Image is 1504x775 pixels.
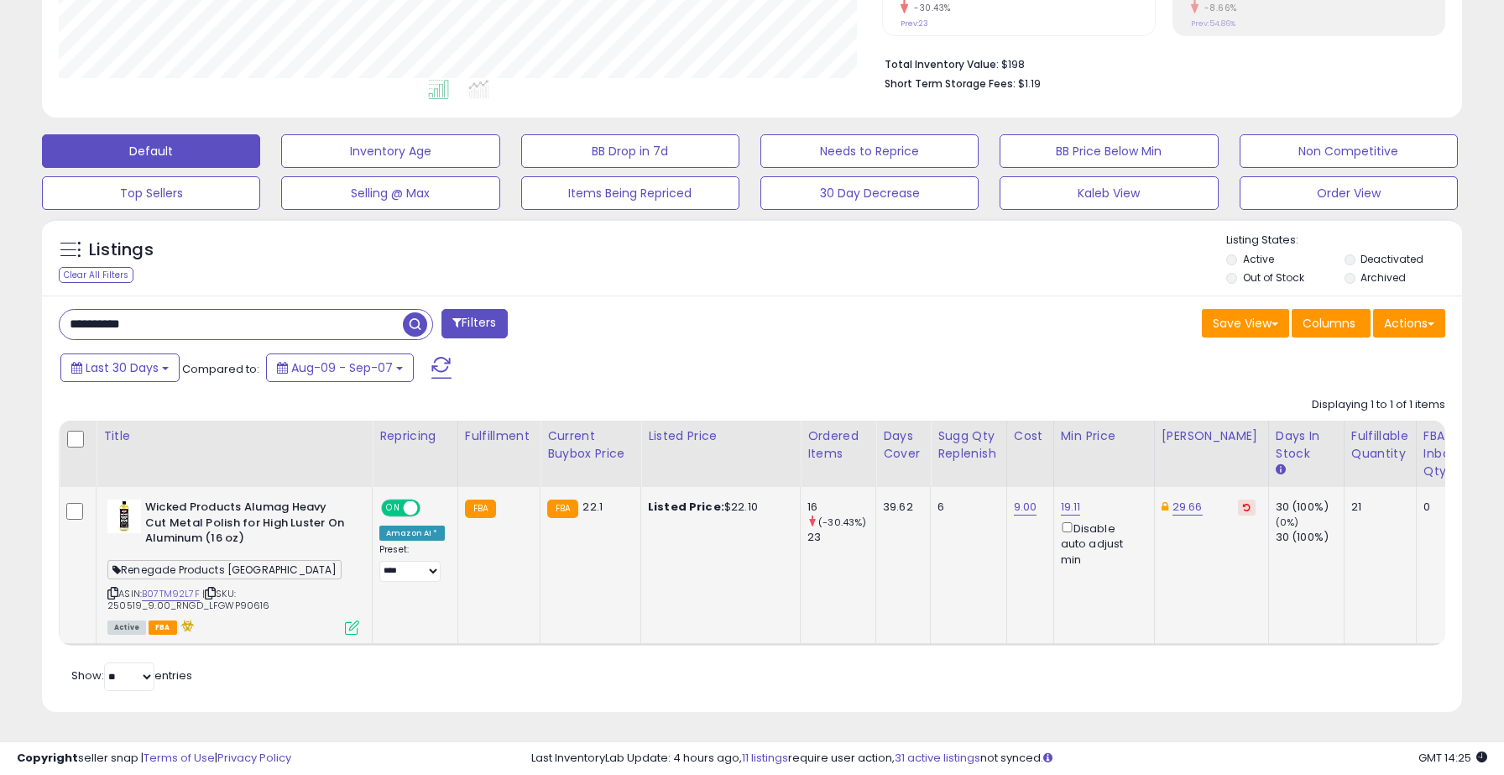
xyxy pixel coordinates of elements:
div: 0 [1423,500,1468,515]
i: hazardous material [177,620,195,631]
a: Terms of Use [144,750,215,766]
b: Short Term Storage Fees: [885,76,1016,91]
a: 9.00 [1014,499,1037,516]
span: ON [383,501,404,516]
span: Aug-09 - Sep-07 [291,359,393,376]
div: 21 [1351,500,1403,515]
span: Last 30 Days [86,359,159,376]
span: Compared to: [182,361,259,377]
button: Order View [1240,176,1458,210]
img: 41wnAmjMa+L._SL40_.jpg [107,500,141,533]
button: Kaleb View [1000,176,1218,210]
span: FBA [149,621,177,635]
span: $1.19 [1018,76,1041,92]
span: All listings currently available for purchase on Amazon [107,621,146,635]
b: Listed Price: [648,499,724,515]
label: Active [1243,252,1274,266]
button: Inventory Age [281,134,499,168]
b: Total Inventory Value: [885,57,999,71]
button: Aug-09 - Sep-07 [266,353,414,382]
div: Cost [1014,427,1047,445]
button: Save View [1202,309,1289,338]
label: Out of Stock [1243,270,1304,285]
div: Ordered Items [807,427,869,463]
small: Prev: 54.86% [1191,18,1235,29]
p: Listing States: [1226,233,1462,249]
div: Repricing [379,427,451,445]
button: Top Sellers [42,176,260,210]
button: 30 Day Decrease [760,176,979,210]
button: BB Drop in 7d [521,134,739,168]
div: Days Cover [883,427,923,463]
div: Title [103,427,365,445]
strong: Copyright [17,750,78,766]
div: 16 [807,500,875,515]
span: 22.1 [582,499,603,515]
button: Items Being Repriced [521,176,739,210]
div: Displaying 1 to 1 of 1 items [1312,397,1445,413]
button: Needs to Reprice [760,134,979,168]
span: Renegade Products [GEOGRAPHIC_DATA] [107,560,342,579]
div: Sugg Qty Replenish [937,427,1000,463]
div: 30 (100%) [1276,530,1344,545]
div: Fulfillment [465,427,533,445]
a: 19.11 [1061,499,1081,516]
div: Min Price [1061,427,1147,445]
li: $198 [885,53,1433,73]
a: 31 active listings [895,750,980,766]
button: Filters [441,309,507,338]
div: Days In Stock [1276,427,1337,463]
button: Selling @ Max [281,176,499,210]
label: Archived [1360,270,1406,285]
div: Fulfillable Quantity [1351,427,1409,463]
div: Clear All Filters [59,267,133,283]
th: Please note that this number is a calculation based on your required days of coverage and your ve... [931,421,1007,487]
div: Preset: [379,544,445,582]
a: 29.66 [1172,499,1203,516]
div: Listed Price [648,427,793,445]
span: 2025-10-8 14:25 GMT [1418,750,1487,766]
div: 23 [807,530,875,545]
small: -30.43% [908,2,951,14]
a: 11 listings [742,750,788,766]
small: Days In Stock. [1276,463,1286,478]
b: Wicked Products Alumag Heavy Cut Metal Polish for High Luster On Aluminum (16 oz) [145,500,349,551]
div: 6 [937,500,994,515]
div: seller snap | | [17,751,291,767]
a: Privacy Policy [217,750,291,766]
div: 30 (100%) [1276,500,1344,515]
span: Columns [1303,315,1355,332]
div: ASIN: [107,500,359,633]
div: $22.10 [648,500,787,515]
button: Columns [1292,309,1371,338]
div: FBA inbound Qty [1423,427,1474,480]
button: Actions [1373,309,1445,338]
small: Prev: 23 [901,18,928,29]
label: Deactivated [1360,252,1423,266]
small: FBA [547,500,578,518]
button: BB Price Below Min [1000,134,1218,168]
div: Last InventoryLab Update: 4 hours ago, require user action, not synced. [531,751,1487,767]
button: Last 30 Days [60,353,180,382]
small: FBA [465,500,496,518]
h5: Listings [89,238,154,262]
span: | SKU: 250519_9.00_RNGD_LFGWP90616 [107,587,270,612]
div: [PERSON_NAME] [1162,427,1261,445]
div: Disable auto adjust min [1061,519,1141,568]
small: -8.66% [1198,2,1237,14]
small: (-30.43%) [818,516,866,529]
button: Non Competitive [1240,134,1458,168]
span: Show: entries [71,668,192,683]
div: 39.62 [883,500,917,515]
small: (0%) [1276,516,1299,529]
div: Current Buybox Price [547,427,634,463]
a: B07TM92L7F [142,587,200,601]
span: OFF [418,501,445,516]
div: Amazon AI * [379,526,445,541]
button: Default [42,134,260,168]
